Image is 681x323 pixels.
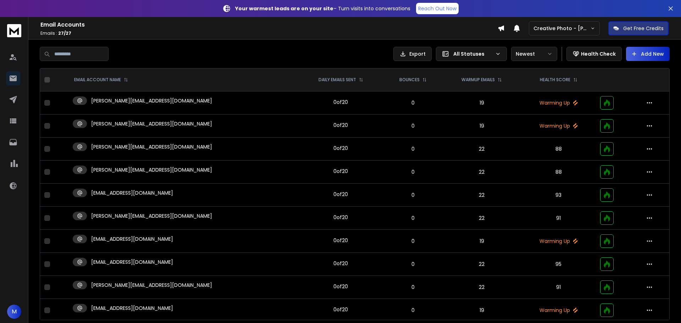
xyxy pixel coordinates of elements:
p: [EMAIL_ADDRESS][DOMAIN_NAME] [91,258,173,266]
div: 0 of 20 [333,99,348,106]
p: [PERSON_NAME][EMAIL_ADDRESS][DOMAIN_NAME] [91,120,212,127]
div: 0 of 20 [333,283,348,290]
p: Warming Up [526,238,592,245]
div: 0 of 20 [333,214,348,221]
button: Export [393,47,432,61]
p: 0 [388,99,438,106]
button: Health Check [566,47,622,61]
td: 19 [442,299,521,322]
p: DAILY EMAILS SENT [319,77,356,83]
p: Get Free Credits [623,25,664,32]
td: 19 [442,230,521,253]
div: 0 of 20 [333,306,348,313]
p: 0 [388,238,438,245]
p: 0 [388,191,438,199]
p: Creative Photo - [PERSON_NAME] [533,25,591,32]
td: 93 [521,184,596,207]
td: 22 [442,184,521,207]
button: Get Free Credits [608,21,669,35]
p: [PERSON_NAME][EMAIL_ADDRESS][DOMAIN_NAME] [91,282,212,289]
button: Add New [626,47,670,61]
td: 22 [442,138,521,161]
div: 0 of 20 [333,168,348,175]
strong: Your warmest leads are on your site [235,5,333,12]
td: 22 [442,207,521,230]
p: [PERSON_NAME][EMAIL_ADDRESS][DOMAIN_NAME] [91,97,212,104]
td: 95 [521,253,596,276]
p: [EMAIL_ADDRESS][DOMAIN_NAME] [91,189,173,196]
img: logo [7,24,21,37]
td: 19 [442,91,521,115]
p: 0 [388,168,438,176]
div: EMAIL ACCOUNT NAME [74,77,128,83]
td: 88 [521,138,596,161]
p: All Statuses [453,50,492,57]
p: Warming Up [526,122,592,129]
p: [PERSON_NAME][EMAIL_ADDRESS][DOMAIN_NAME] [91,143,212,150]
td: 91 [521,276,596,299]
p: 0 [388,284,438,291]
button: Newest [511,47,557,61]
p: 0 [388,122,438,129]
div: 0 of 20 [333,260,348,267]
p: Health Check [581,50,616,57]
p: [PERSON_NAME][EMAIL_ADDRESS][DOMAIN_NAME] [91,212,212,219]
div: 0 of 20 [333,122,348,129]
p: 0 [388,215,438,222]
div: 0 of 20 [333,191,348,198]
p: Warming Up [526,307,592,314]
p: BOUNCES [399,77,420,83]
td: 22 [442,276,521,299]
p: 0 [388,307,438,314]
td: 22 [442,161,521,184]
p: [EMAIL_ADDRESS][DOMAIN_NAME] [91,235,173,243]
p: [EMAIL_ADDRESS][DOMAIN_NAME] [91,305,173,312]
span: 27 / 27 [58,30,71,36]
button: M [7,305,21,319]
a: Reach Out Now [416,3,459,14]
p: Reach Out Now [418,5,456,12]
td: 22 [442,253,521,276]
p: WARMUP EMAILS [461,77,495,83]
p: Emails : [40,30,498,36]
td: 88 [521,161,596,184]
div: 0 of 20 [333,237,348,244]
p: HEALTH SCORE [540,77,570,83]
td: 19 [442,115,521,138]
h1: Email Accounts [40,21,498,29]
p: Warming Up [526,99,592,106]
p: 0 [388,145,438,152]
p: – Turn visits into conversations [235,5,410,12]
p: 0 [388,261,438,268]
p: [PERSON_NAME][EMAIL_ADDRESS][DOMAIN_NAME] [91,166,212,173]
div: 0 of 20 [333,145,348,152]
td: 91 [521,207,596,230]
